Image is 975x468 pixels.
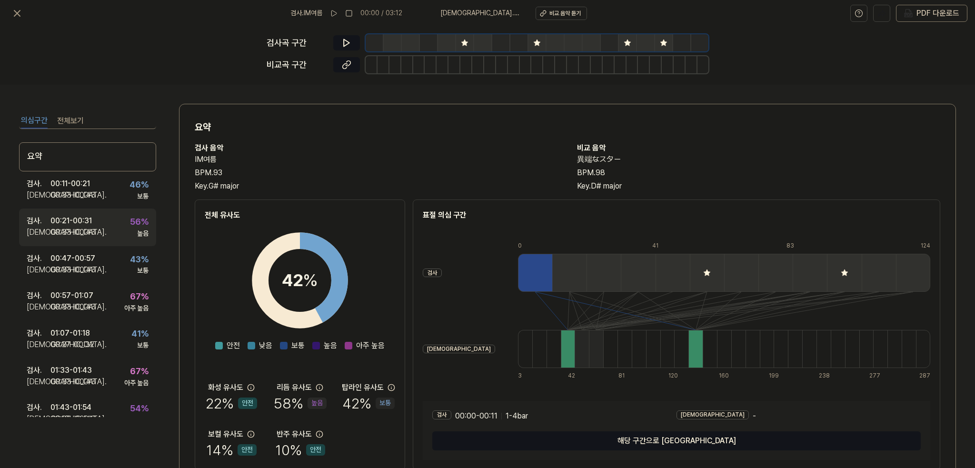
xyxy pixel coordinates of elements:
span: 낮음 [259,340,272,351]
div: Key. G# major [195,180,558,192]
div: 54 % [130,402,149,416]
div: 00:33 - 00:43 [50,301,96,313]
span: 안전 [227,340,240,351]
div: [DEMOGRAPHIC_DATA] . [27,264,50,276]
div: 안전 [238,398,257,409]
button: 의심구간 [21,113,48,129]
div: 67 % [130,290,149,304]
div: 41 [652,242,686,250]
div: 00:33 - 00:43 [50,376,96,388]
span: 보통 [291,340,305,351]
div: 00:33 - 00:43 [50,189,96,201]
div: BPM. 98 [577,167,940,179]
div: 보통 [137,266,149,276]
div: 높음 [137,229,149,239]
div: 검사 [423,269,442,278]
h2: 비교 음악 [577,142,940,154]
div: 01:33 - 01:43 [50,365,92,376]
span: [DEMOGRAPHIC_DATA] . 異端なスター [440,9,524,18]
div: 화성 유사도 [208,382,243,393]
div: 검사 . [27,178,50,189]
div: 요약 [19,142,156,171]
img: PDF Download [904,9,913,18]
div: 00:33 - 00:43 [50,413,96,425]
h2: IM여름 [195,154,558,165]
div: 120 [668,372,683,380]
div: 10 % [275,440,325,460]
div: 비교곡 구간 [267,58,328,72]
div: 67 % [130,365,149,378]
div: 아주 높음 [124,378,149,388]
div: 287 [919,372,930,380]
div: 83 [786,242,821,250]
div: BPM. 93 [195,167,558,179]
div: 검사 . [27,402,50,413]
button: help [850,5,867,22]
div: 00:47 - 00:57 [50,253,95,264]
h2: 검사 음악 [195,142,558,154]
span: 아주 높음 [356,340,385,351]
div: 안전 [306,444,325,456]
div: 01:07 - 01:18 [50,328,90,339]
div: 00:21 - 00:31 [50,215,92,227]
span: 00:00 - 00:11 [455,410,497,422]
div: 검사 . [27,290,50,301]
h2: 전체 유사도 [205,209,395,221]
h1: 요약 [195,119,940,135]
div: [DEMOGRAPHIC_DATA] . [27,413,50,425]
div: [DEMOGRAPHIC_DATA] [677,410,749,419]
div: 124 [921,242,930,250]
div: 81 [618,372,633,380]
div: 검사 . [27,365,50,376]
div: 199 [769,372,783,380]
div: 43 % [130,253,149,267]
div: 보통 [137,192,149,201]
div: 58 % [274,393,327,413]
a: 비교 음악 듣기 [536,7,587,20]
div: 238 [819,372,833,380]
img: share [877,9,886,18]
div: 반주 유사도 [277,428,312,440]
div: 높음 [308,398,327,409]
div: 160 [719,372,733,380]
div: 높음 [137,416,149,425]
div: 검사 . [27,253,50,264]
svg: help [855,9,863,18]
div: 00:57 - 01:07 [50,290,93,301]
div: 41 % [131,327,149,341]
div: 22 % [206,393,257,413]
button: PDF 다운로드 [902,5,961,21]
div: 3 [518,372,532,380]
div: 0 [518,242,552,250]
div: - [677,410,921,422]
div: 42 [282,268,318,293]
div: [DEMOGRAPHIC_DATA] . [27,301,50,313]
div: 56 % [130,215,149,229]
div: 46 % [129,178,149,192]
div: 14 % [206,440,257,460]
span: 높음 [324,340,337,351]
button: 전체보기 [57,113,84,129]
div: 00:00 / 03:12 [360,9,402,18]
div: 42 % [342,393,395,413]
h2: 표절 의심 구간 [423,209,930,221]
div: 검사 . [27,328,50,339]
div: 비교 음악 듣기 [549,10,581,18]
div: 00:33 - 00:43 [50,264,96,276]
button: 해당 구간으로 [GEOGRAPHIC_DATA] [432,431,921,450]
span: % [303,270,318,290]
div: [DEMOGRAPHIC_DATA] [423,345,495,354]
div: [DEMOGRAPHIC_DATA] . [27,189,50,201]
span: 검사 . IM여름 [290,9,322,18]
div: 277 [869,372,884,380]
div: 00:11 - 00:21 [50,178,90,189]
div: 아주 높음 [124,304,149,313]
div: Key. D# major [577,180,940,192]
div: 42 [568,372,582,380]
div: [DEMOGRAPHIC_DATA] . [27,339,50,350]
div: 검사 [432,410,451,419]
div: [DEMOGRAPHIC_DATA] . [27,227,50,238]
div: 검사 . [27,215,50,227]
div: 00:33 - 00:43 [50,227,96,238]
div: [DEMOGRAPHIC_DATA] . [27,376,50,388]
